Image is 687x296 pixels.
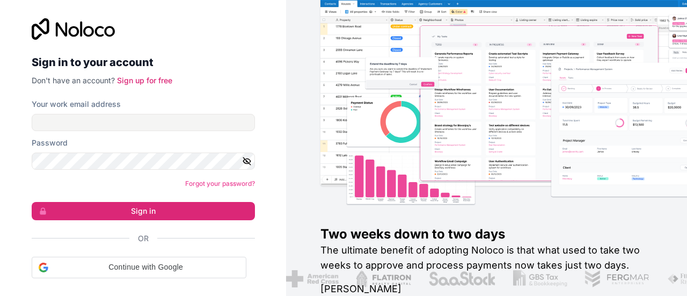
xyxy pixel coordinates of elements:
span: Or [138,233,149,244]
a: Forgot your password? [185,179,255,187]
img: /assets/american-red-cross-BAupjrZR.png [272,270,324,287]
span: Continue with Google [53,262,239,273]
a: Sign up for free [117,76,172,85]
input: Email address [32,114,255,131]
h1: Two weeks down to two days [320,226,653,243]
label: Your work email address [32,99,121,110]
label: Password [32,138,68,148]
div: Continue with Google [32,257,246,278]
h2: Sign in to your account [32,53,255,72]
span: Don't have an account? [32,76,115,85]
input: Password [32,153,255,170]
h2: The ultimate benefit of adopting Noloco is that what used to take two weeks to approve and proces... [320,243,653,273]
button: Sign in [32,202,255,220]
